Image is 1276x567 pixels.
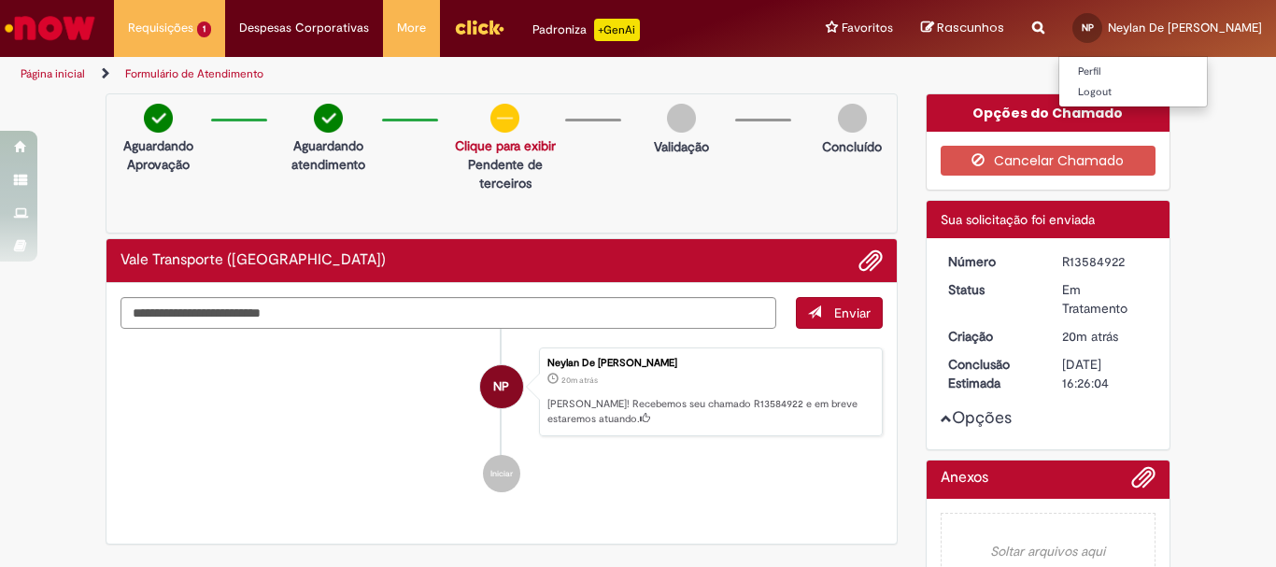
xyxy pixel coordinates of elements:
span: Enviar [834,305,871,321]
p: Aguardando atendimento [284,136,372,174]
a: Formulário de Atendimento [125,66,263,81]
a: Rascunhos [921,20,1004,37]
button: Cancelar Chamado [941,146,1156,176]
p: Pendente de terceiros [455,155,556,192]
div: 01/10/2025 10:26:00 [1062,327,1149,346]
span: 20m atrás [561,375,598,386]
span: Sua solicitação foi enviada [941,211,1095,228]
span: Despesas Corporativas [239,19,369,37]
dt: Criação [934,327,1049,346]
span: NP [1082,21,1094,34]
h2: Anexos [941,470,988,487]
img: check-circle-green.png [314,104,343,133]
ul: Trilhas de página [14,57,837,92]
time: 01/10/2025 10:26:00 [561,375,598,386]
div: [DATE] 16:26:04 [1062,355,1149,392]
span: Requisições [128,19,193,37]
img: circle-minus.png [490,104,519,133]
div: Padroniza [532,19,640,41]
dt: Status [934,280,1049,299]
p: [PERSON_NAME]! Recebemos seu chamado R13584922 e em breve estaremos atuando. [547,397,872,426]
a: Logout [1059,82,1207,103]
div: Neylan De [PERSON_NAME] [547,358,872,369]
p: Aguardando Aprovação [114,136,202,174]
img: ServiceNow [2,9,98,47]
div: Em Tratamento [1062,280,1149,318]
li: Neylan De Jesus Dos Santos Pereira [121,347,883,437]
a: Clique para exibir [455,137,556,154]
h2: Vale Transporte (VT) Histórico de tíquete [121,252,386,269]
span: 1 [197,21,211,37]
button: Adicionar anexos [858,248,883,273]
button: Adicionar anexos [1131,465,1155,499]
span: More [397,19,426,37]
time: 01/10/2025 10:26:00 [1062,328,1118,345]
img: img-circle-grey.png [667,104,696,133]
div: R13584922 [1062,252,1149,271]
span: Neylan De [PERSON_NAME] [1108,20,1262,35]
p: Concluído [822,137,882,156]
span: Favoritos [842,19,893,37]
dt: Número [934,252,1049,271]
img: check-circle-green.png [144,104,173,133]
span: 20m atrás [1062,328,1118,345]
ul: Histórico de tíquete [121,329,883,512]
p: +GenAi [594,19,640,41]
span: Rascunhos [937,19,1004,36]
p: Validação [654,137,709,156]
img: img-circle-grey.png [838,104,867,133]
a: Página inicial [21,66,85,81]
a: Perfil [1059,62,1207,82]
button: Enviar [796,297,883,329]
span: NP [493,364,509,409]
dt: Conclusão Estimada [934,355,1049,392]
img: click_logo_yellow_360x200.png [454,13,504,41]
textarea: Digite sua mensagem aqui... [121,297,776,329]
div: Opções do Chamado [927,94,1170,132]
div: Neylan De Jesus Dos Santos Pereira [480,365,523,408]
